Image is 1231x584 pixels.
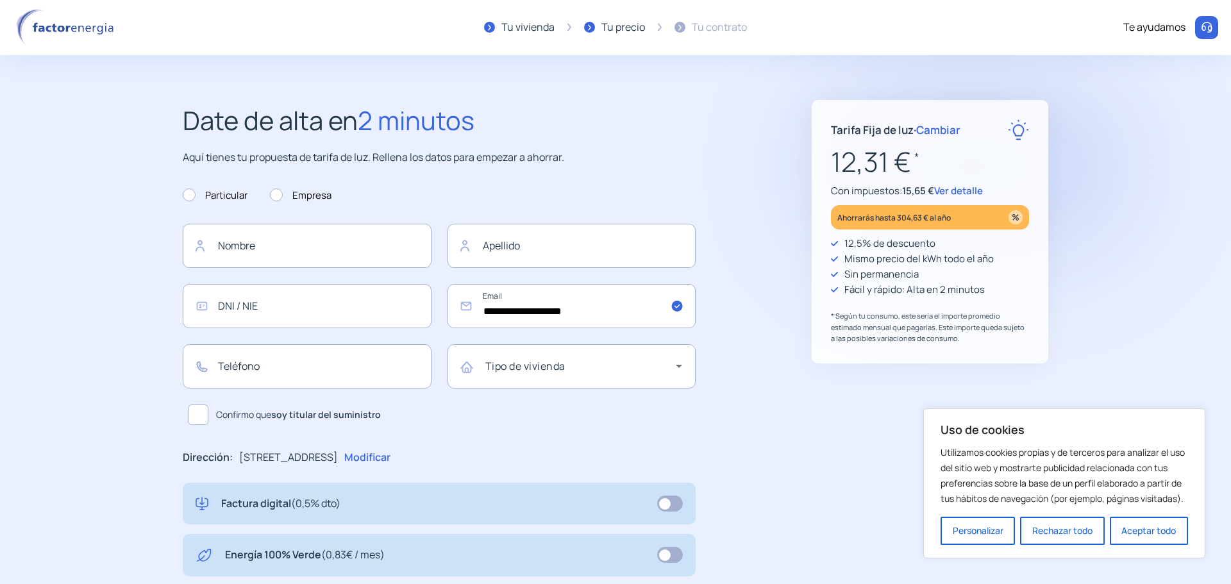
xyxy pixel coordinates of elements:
[844,267,919,282] p: Sin permanencia
[183,188,247,203] label: Particular
[344,449,390,466] p: Modificar
[225,547,385,563] p: Energía 100% Verde
[916,122,960,137] span: Cambiar
[1020,517,1104,545] button: Rechazar todo
[934,184,983,197] span: Ver detalle
[501,19,555,36] div: Tu vivienda
[831,310,1029,344] p: * Según tu consumo, este sería el importe promedio estimado mensual que pagarías. Este importe qu...
[831,183,1029,199] p: Con impuestos:
[321,547,385,562] span: (0,83€ / mes)
[196,496,208,512] img: digital-invoice.svg
[183,149,696,166] p: Aquí tienes tu propuesta de tarifa de luz. Rellena los datos para empezar a ahorrar.
[183,100,696,141] h2: Date de alta en
[221,496,340,512] p: Factura digital
[844,251,994,267] p: Mismo precio del kWh todo el año
[216,408,381,422] span: Confirmo que
[1110,517,1188,545] button: Aceptar todo
[831,121,960,138] p: Tarifa Fija de luz ·
[601,19,645,36] div: Tu precio
[13,9,122,46] img: logo factor
[844,282,985,297] p: Fácil y rápido: Alta en 2 minutos
[196,547,212,563] img: energy-green.svg
[941,422,1188,437] p: Uso de cookies
[941,445,1188,506] p: Utilizamos cookies propias y de terceros para analizar el uso del sitio web y mostrarte publicida...
[239,449,338,466] p: [STREET_ADDRESS]
[1009,210,1023,224] img: percentage_icon.svg
[358,103,474,138] span: 2 minutos
[692,19,747,36] div: Tu contrato
[1200,21,1213,34] img: llamar
[1008,119,1029,140] img: rate-E.svg
[291,496,340,510] span: (0,5% dto)
[1123,19,1185,36] div: Te ayudamos
[271,408,381,421] b: soy titular del suministro
[831,140,1029,183] p: 12,31 €
[183,449,233,466] p: Dirección:
[837,210,951,225] p: Ahorrarás hasta 304,63 € al año
[941,517,1015,545] button: Personalizar
[485,359,565,373] mat-label: Tipo de vivienda
[844,236,935,251] p: 12,5% de descuento
[923,408,1205,558] div: Uso de cookies
[902,184,934,197] span: 15,65 €
[270,188,331,203] label: Empresa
